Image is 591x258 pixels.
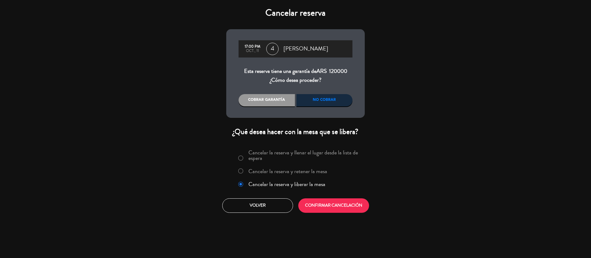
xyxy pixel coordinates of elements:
[222,198,293,213] button: Volver
[248,181,325,187] label: Cancelar la reserva y liberar la mesa
[248,150,361,161] label: Cancelar la reserva y llenar el lugar desde la lista de espera
[296,94,353,106] div: No cobrar
[283,44,328,54] span: [PERSON_NAME]
[242,45,263,49] div: 17:00 PM
[266,43,279,55] span: 4
[298,198,369,213] button: CONFIRMAR CANCELACIÓN
[329,67,347,75] span: 120000
[242,49,263,53] div: oct., 11
[316,67,327,75] span: ARS
[226,7,365,18] h4: Cancelar reserva
[248,169,327,174] label: Cancelar la reserva y retener la mesa
[226,127,365,137] div: ¿Qué desea hacer con la mesa que se libera?
[239,94,295,106] div: Cobrar garantía
[239,67,352,85] div: Esta reserva tiene una garantía de ¿Cómo desea proceder?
